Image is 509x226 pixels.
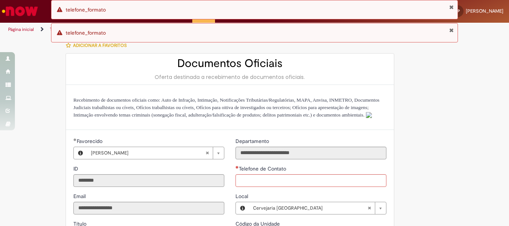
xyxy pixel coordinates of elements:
span: telefone_formato [66,29,106,36]
span: Obrigatório Preenchido [73,138,77,141]
span: [PERSON_NAME] [91,147,205,159]
label: Somente leitura - ID [73,165,80,172]
button: Fechar Notificação [449,27,454,33]
span: Adicionar a Favoritos [73,42,127,48]
img: sys_attachment.do [366,112,372,118]
input: Telefone de Contato [235,174,386,187]
button: Local, Visualizar este registro Cervejaria Rio de Janeiro [236,202,249,214]
label: Somente leitura - Email [73,192,87,200]
button: Favorecido, Visualizar este registro Joelma De Oliveira Pereira [74,147,87,159]
input: Email [73,202,224,214]
span: telefone_formato [66,6,106,13]
a: Página inicial [8,26,34,32]
a: [PERSON_NAME]Limpar campo Favorecido [87,147,224,159]
abbr: Limpar campo Favorecido [202,147,213,159]
label: Somente leitura - Departamento [235,137,271,145]
span: Necessários - Favorecido [77,138,104,144]
span: Telefone de Contato [239,165,288,172]
input: Departamento [235,147,386,159]
span: [PERSON_NAME] [466,8,503,14]
span: Recebimento de documentos oficiais como: Auto de Infração, Intimação, Notificações Tributárias/Re... [73,97,379,118]
button: Fechar Notificação [449,4,454,10]
a: Cervejaria [GEOGRAPHIC_DATA]Limpar campo Local [249,202,386,214]
span: Local [235,193,250,200]
span: Cervejaria [GEOGRAPHIC_DATA] [253,202,367,214]
abbr: Limpar campo Local [364,202,375,214]
span: Somente leitura - ID [73,165,80,172]
span: Somente leitura - Departamento [235,138,271,144]
ul: Trilhas de página [6,23,334,36]
img: ServiceNow [1,4,39,19]
span: Necessários [235,166,239,169]
input: ID [73,174,224,187]
h2: Documentos Oficiais [73,57,386,70]
div: Oferta destinada a recebimento de documentos oficiais. [73,73,386,81]
a: Todos os Catálogos [50,26,89,32]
